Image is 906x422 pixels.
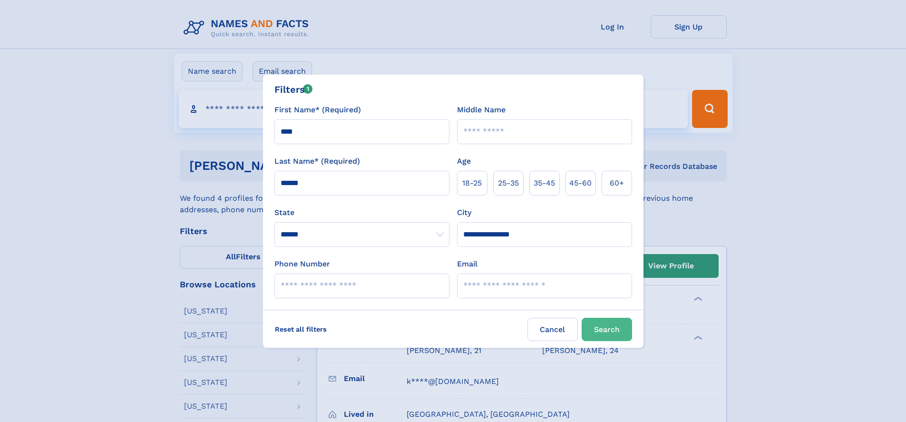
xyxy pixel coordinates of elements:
[534,177,555,189] span: 35‑45
[498,177,519,189] span: 25‑35
[457,104,506,116] label: Middle Name
[457,156,471,167] label: Age
[457,258,477,270] label: Email
[457,207,471,218] label: City
[274,207,449,218] label: State
[274,156,360,167] label: Last Name* (Required)
[274,258,330,270] label: Phone Number
[610,177,624,189] span: 60+
[582,318,632,341] button: Search
[274,104,361,116] label: First Name* (Required)
[527,318,578,341] label: Cancel
[269,318,333,341] label: Reset all filters
[462,177,482,189] span: 18‑25
[569,177,592,189] span: 45‑60
[274,82,313,97] div: Filters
